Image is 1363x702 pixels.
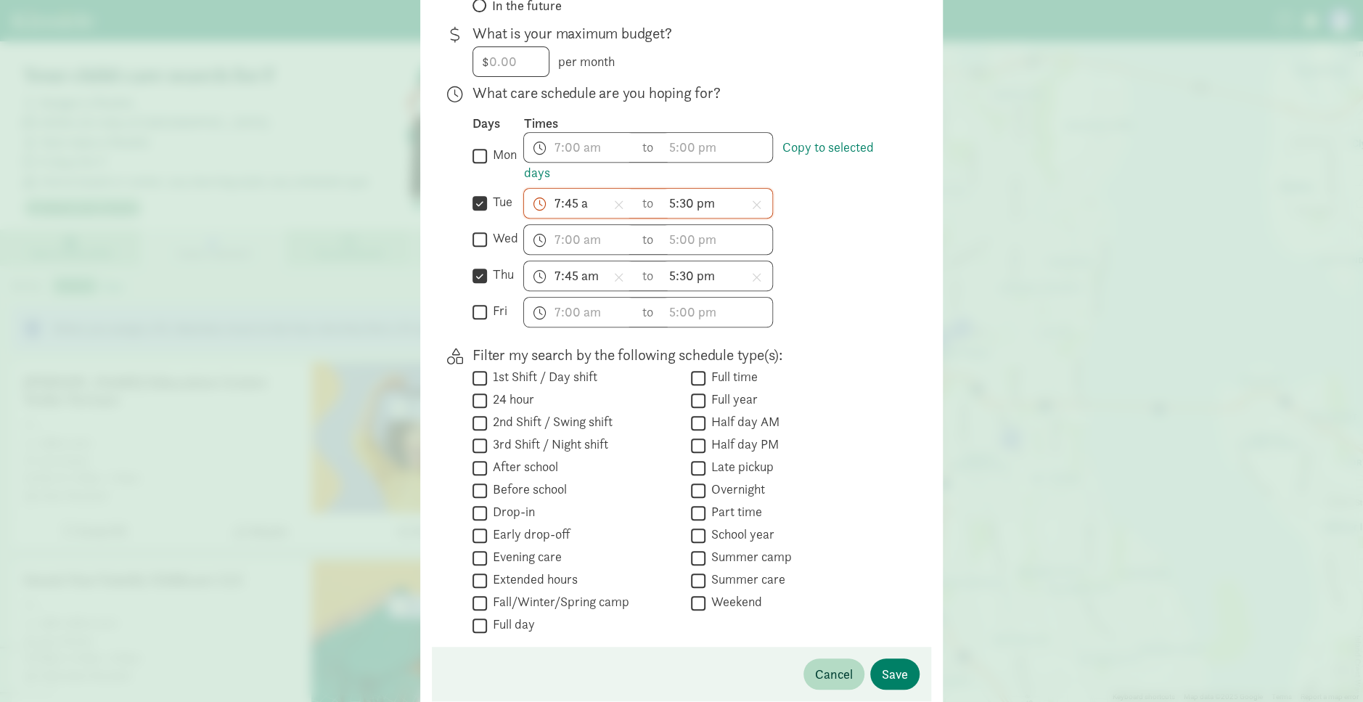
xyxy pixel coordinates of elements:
button: Cancel [803,658,864,690]
input: 7:00 am [524,189,634,218]
input: 7:00 am [524,225,634,254]
label: 3rd Shift / Night shift [487,436,608,453]
label: fri [487,302,507,319]
label: Full year [705,391,758,408]
label: 2nd Shift / Swing shift [487,413,613,430]
span: to [642,302,655,322]
label: Extended hours [487,571,578,588]
span: to [642,266,655,285]
label: Overnight [705,481,765,498]
label: thu [487,266,514,283]
label: Weekend [705,593,762,611]
div: Times [523,115,896,132]
p: What care schedule are you hoping for? [472,83,896,103]
label: School year [705,526,774,543]
label: 24 hour [487,391,534,408]
label: mon [487,146,517,163]
label: wed [487,229,518,247]
label: Early drop-off [487,526,570,543]
input: 5:00 pm [662,189,772,218]
label: Summer care [705,571,785,588]
input: 5:00 pm [662,225,772,254]
span: Cancel [815,664,853,684]
input: 7:00 am [524,261,634,290]
span: per month [558,53,615,70]
label: Summer camp [705,548,792,566]
span: to [642,229,655,249]
span: to [642,193,655,213]
input: 0.00 [473,47,549,76]
label: Full time [705,368,758,385]
label: Late pickup [705,458,774,476]
input: 5:00 pm [662,298,772,327]
label: Part time [705,503,762,521]
input: 5:00 pm [662,133,772,162]
label: Half day PM [705,436,779,453]
span: Save [882,664,908,684]
label: After school [487,458,558,476]
label: 1st Shift / Day shift [487,368,597,385]
a: Copy to selected days [523,139,873,181]
label: Fall/Winter/Spring camp [487,593,629,611]
input: 7:00 am [524,133,634,162]
p: What is your maximum budget? [472,23,896,44]
label: Before school [487,481,567,498]
button: Save [870,658,920,690]
label: Half day AM [705,413,779,430]
p: Filter my search by the following schedule type(s): [472,345,896,365]
label: Full day [487,616,535,633]
input: 7:00 am [524,298,634,327]
label: Evening care [487,548,562,566]
input: 5:00 pm [662,261,772,290]
span: to [642,137,655,157]
label: Drop-in [487,503,535,521]
div: Days [472,115,523,132]
label: tue [487,193,512,211]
